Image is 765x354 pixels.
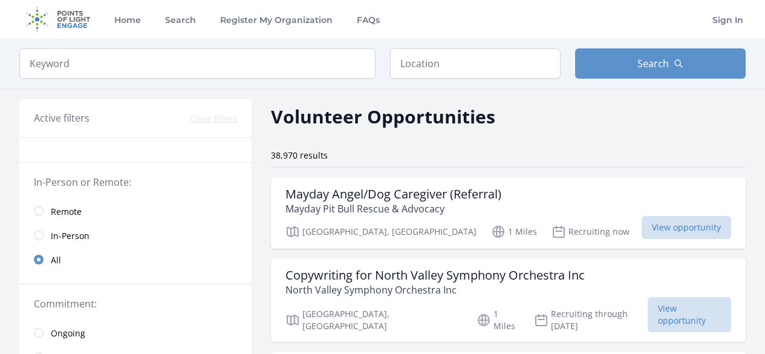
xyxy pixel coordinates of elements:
a: Copywriting for North Valley Symphony Orchestra Inc North Valley Symphony Orchestra Inc [GEOGRAPH... [271,258,746,342]
h2: Volunteer Opportunities [271,103,495,130]
a: Ongoing [19,321,252,345]
span: Ongoing [51,327,85,339]
span: 38,970 results [271,149,328,161]
span: Search [637,56,669,71]
p: [GEOGRAPHIC_DATA], [GEOGRAPHIC_DATA] [285,308,462,332]
button: Clear filters [190,113,237,125]
h3: Mayday Angel/Dog Caregiver (Referral) [285,187,501,202]
p: Mayday Pit Bull Rescue & Advocacy [285,202,501,216]
input: Location [390,48,561,79]
p: Recruiting through [DATE] [534,308,648,332]
a: All [19,247,252,272]
p: Recruiting now [552,225,630,239]
input: Keyword [19,48,376,79]
p: 1 Miles [491,225,537,239]
p: 1 Miles [477,308,519,332]
h3: Copywriting for North Valley Symphony Orchestra Inc [285,268,585,283]
h3: Active filters [34,111,90,125]
span: In-Person [51,230,90,242]
legend: In-Person or Remote: [34,175,237,189]
legend: Commitment: [34,297,237,311]
a: In-Person [19,223,252,247]
span: Remote [51,206,82,218]
a: Remote [19,199,252,223]
a: Mayday Angel/Dog Caregiver (Referral) Mayday Pit Bull Rescue & Advocacy [GEOGRAPHIC_DATA], [GEOGR... [271,177,746,249]
button: Search [575,48,746,79]
p: North Valley Symphony Orchestra Inc [285,283,585,297]
span: View opportunity [648,297,731,332]
span: View opportunity [642,216,731,239]
span: All [51,254,61,266]
p: [GEOGRAPHIC_DATA], [GEOGRAPHIC_DATA] [285,225,477,239]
